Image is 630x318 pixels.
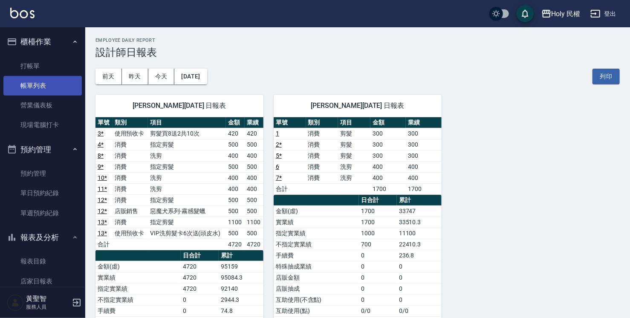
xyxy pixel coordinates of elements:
td: 1700 [406,183,442,194]
a: 單日預約紀錄 [3,183,82,203]
td: 4720 [181,272,218,283]
button: 前天 [95,69,122,84]
td: 使用預收卡 [113,128,148,139]
td: 剪髮 [338,139,370,150]
td: 1100 [226,217,245,228]
td: 500 [245,228,263,239]
td: 0 [359,283,396,294]
a: 6 [276,163,279,170]
td: 消費 [306,139,338,150]
div: Holy 民權 [552,9,581,19]
a: 打帳單 [3,56,82,76]
td: 400 [370,161,406,172]
td: 74.8 [219,305,263,316]
td: 不指定實業績 [95,294,181,305]
button: 今天 [148,69,175,84]
td: 1100 [245,217,263,228]
td: 0 [181,305,218,316]
td: 0 [359,261,396,272]
h5: 黃聖智 [26,295,69,303]
td: 0/0 [359,305,396,316]
td: 洗剪 [148,172,226,183]
th: 業績 [245,117,263,128]
th: 金額 [226,117,245,128]
td: 95159 [219,261,263,272]
td: 消費 [306,172,338,183]
td: 420 [245,128,263,139]
td: 指定剪髮 [148,194,226,205]
td: 互助使用(不含點) [274,294,359,305]
th: 金額 [370,117,406,128]
td: 400 [406,172,442,183]
td: 300 [406,150,442,161]
td: 洗剪 [338,172,370,183]
td: 消費 [113,139,148,150]
th: 單號 [274,117,306,128]
td: 金額(虛) [274,205,359,217]
td: 消費 [113,217,148,228]
td: 0 [397,272,442,283]
td: 0 [181,294,218,305]
td: 洗剪 [338,161,370,172]
td: 0 [397,261,442,272]
table: a dense table [95,117,263,250]
th: 日合計 [359,195,396,206]
a: 營業儀表板 [3,95,82,115]
td: 剪髮買8送2共10次 [148,128,226,139]
td: 500 [226,194,245,205]
td: 4720 [181,261,218,272]
td: 400 [226,183,245,194]
td: 500 [245,194,263,205]
th: 日合計 [181,250,218,261]
td: 店販銷售 [113,205,148,217]
td: 手續費 [95,305,181,316]
span: [PERSON_NAME][DATE] 日報表 [106,101,253,110]
a: 1 [276,130,279,137]
td: 420 [226,128,245,139]
button: 列印 [592,69,620,84]
img: Person [7,294,24,311]
td: 金額(虛) [95,261,181,272]
td: 500 [245,161,263,172]
td: 33747 [397,205,442,217]
h2: Employee Daily Report [95,38,620,43]
td: 實業績 [95,272,181,283]
td: 合計 [95,239,113,250]
td: 手續費 [274,250,359,261]
td: 300 [370,128,406,139]
td: 2944.3 [219,294,263,305]
td: VIP洗剪髮卡6次送(頭皮水) [148,228,226,239]
table: a dense table [274,117,442,195]
td: 0 [359,250,396,261]
button: Holy 民權 [538,5,584,23]
td: 消費 [113,150,148,161]
button: save [517,5,534,22]
td: 92140 [219,283,263,294]
td: 22410.3 [397,239,442,250]
td: 店販抽成 [274,283,359,294]
th: 項目 [148,117,226,128]
th: 業績 [406,117,442,128]
td: 互助使用(點) [274,305,359,316]
a: 現場電腦打卡 [3,115,82,135]
td: 洗剪 [148,183,226,194]
td: 洗剪 [148,150,226,161]
button: 登出 [587,6,620,22]
td: 400 [245,172,263,183]
th: 類別 [113,117,148,128]
td: 合計 [274,183,306,194]
td: 0/0 [397,305,442,316]
h3: 設計師日報表 [95,46,620,58]
td: 0 [397,294,442,305]
td: 消費 [306,161,338,172]
td: 95084.3 [219,272,263,283]
a: 單週預約紀錄 [3,203,82,223]
td: 400 [226,172,245,183]
td: 300 [370,150,406,161]
button: 預約管理 [3,139,82,161]
td: 500 [226,228,245,239]
img: Logo [10,8,35,18]
td: 店販金額 [274,272,359,283]
a: 預約管理 [3,164,82,183]
span: [PERSON_NAME][DATE] 日報表 [284,101,431,110]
